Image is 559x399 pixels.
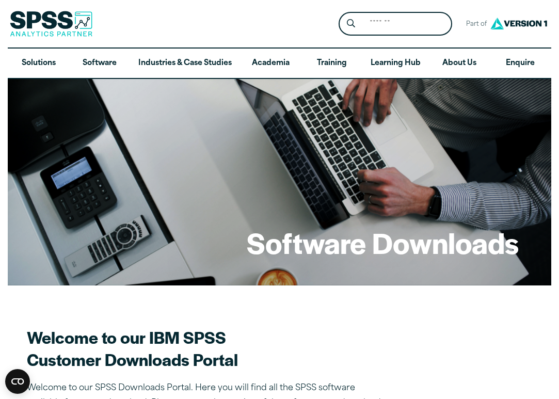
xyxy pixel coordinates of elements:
[8,49,551,78] nav: Desktop version of site main menu
[8,49,69,78] a: Solutions
[339,12,452,36] form: Site Header Search Form
[488,14,550,33] img: Version1 Logo
[10,11,92,37] img: SPSS Analytics Partner
[5,369,30,394] button: Open CMP widget
[27,326,388,371] h2: Welcome to our IBM SPSS Customer Downloads Portal
[460,17,488,32] span: Part of
[429,49,490,78] a: About Us
[347,19,355,28] svg: Search magnifying glass icon
[247,224,519,262] h1: Software Downloads
[362,49,429,78] a: Learning Hub
[240,49,301,78] a: Academia
[301,49,362,78] a: Training
[490,49,551,78] a: Enquire
[69,49,130,78] a: Software
[341,14,360,34] button: Search magnifying glass icon
[130,49,240,78] a: Industries & Case Studies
